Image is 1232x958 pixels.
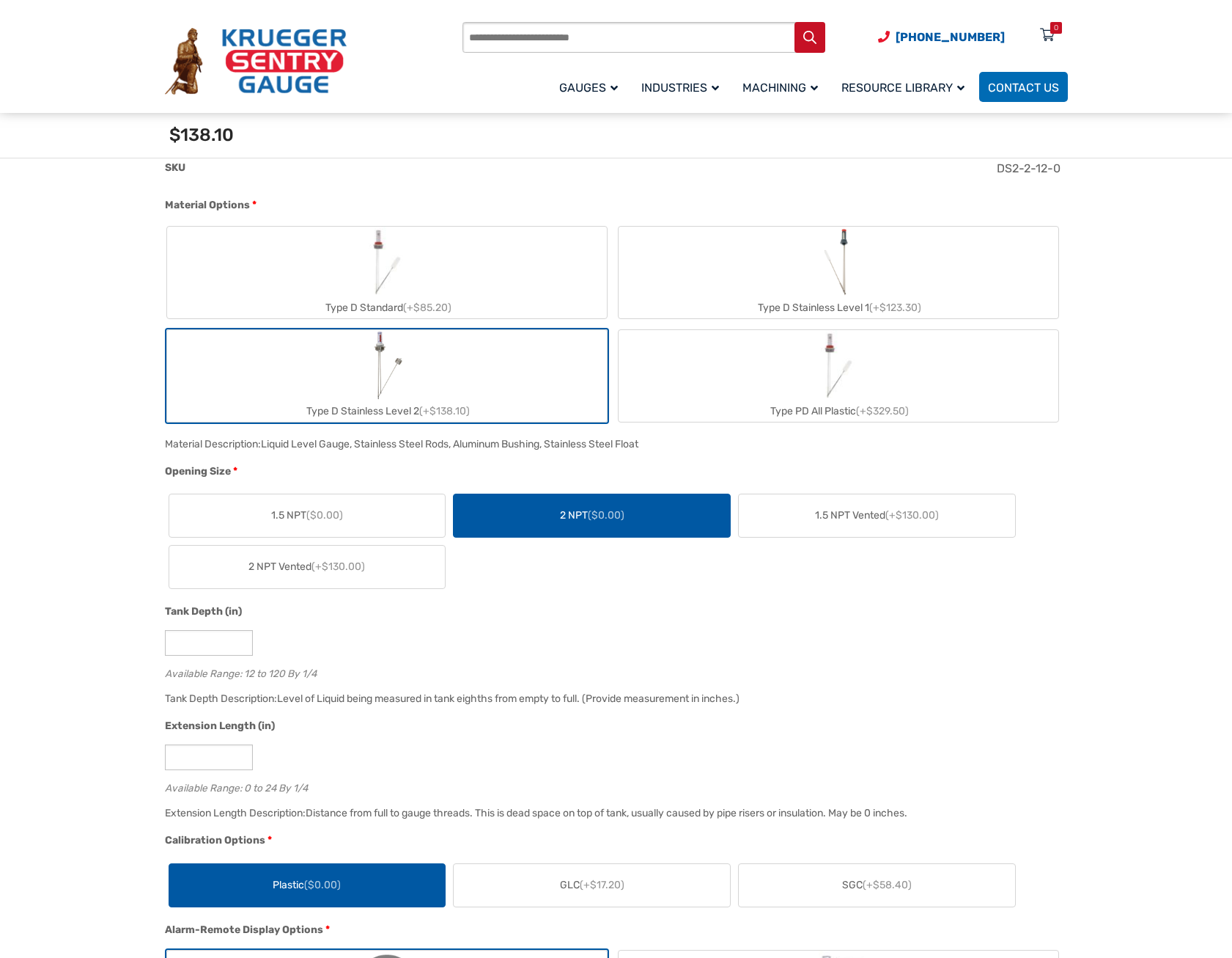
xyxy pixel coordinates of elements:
div: Available Range: 12 to 120 By 1/4 [165,665,1061,679]
span: Opening Size [165,465,231,478]
label: Type D Standard [167,227,607,318]
div: Type D Stainless Level 2 [167,401,607,422]
abbr: required [233,464,237,479]
div: 0 [1054,22,1058,34]
abbr: required [252,197,257,213]
span: 2 NPT [560,508,624,523]
span: (+$123.30) [869,301,921,314]
a: Phone Number (920) 434-8860 [878,28,1005,46]
span: 1.5 NPT [271,508,343,523]
span: SKU [165,161,185,174]
abbr: required [268,833,272,848]
label: Type D Stainless Level 1 [619,227,1058,318]
span: (+$138.10) [419,405,470,417]
span: Tank Depth Description: [165,692,277,705]
img: Krueger Sentry Gauge [165,28,347,95]
div: Type D Stainless Level 1 [619,297,1058,318]
a: Resource Library [833,70,979,104]
span: (+$85.20) [403,301,451,314]
span: ($0.00) [306,509,343,522]
div: Distance from full to gauge threads. This is dead space on top of tank, usually caused by pipe ri... [306,807,907,819]
div: Type PD All Plastic [619,401,1058,422]
span: Industries [641,81,719,95]
span: (+$58.40) [863,879,912,891]
span: Machining [742,81,818,95]
span: [PHONE_NUMBER] [896,30,1005,44]
span: Material Options [165,199,250,211]
span: (+$329.50) [856,405,909,417]
span: DS2-2-12-0 [997,161,1061,175]
span: Contact Us [988,81,1059,95]
span: Gauges [559,81,618,95]
span: 2 NPT Vented [248,559,365,574]
span: $138.10 [169,125,234,145]
a: Machining [734,70,833,104]
span: Extension Length (in) [165,720,275,732]
span: Resource Library [841,81,964,95]
div: Available Range: 0 to 24 By 1/4 [165,779,1061,793]
div: Level of Liquid being measured in tank eighths from empty to full. (Provide measurement in inches.) [277,692,739,705]
span: (+$130.00) [311,560,365,573]
abbr: required [325,922,330,937]
a: Industries [632,70,734,104]
span: (+$17.20) [580,879,624,891]
a: Gauges [550,70,632,104]
span: Extension Length Description: [165,807,306,819]
span: ($0.00) [588,509,624,522]
span: Plastic [273,877,341,893]
span: ($0.00) [304,879,341,891]
span: Tank Depth (in) [165,605,242,618]
img: Chemical Sight Gauge [819,227,857,297]
span: 1.5 NPT Vented [815,508,939,523]
span: Calibration Options [165,834,265,847]
a: Contact Us [979,72,1068,102]
span: (+$130.00) [885,509,939,522]
span: SGC [842,877,912,893]
span: Material Description: [165,438,261,450]
span: Alarm-Remote Display Options [165,924,323,936]
span: GLC [560,877,624,893]
label: Type D Stainless Level 2 [167,330,607,422]
div: Liquid Level Gauge, Stainless Steel Rods, Aluminum Bushing, Stainless Steel Float [261,438,638,450]
div: Type D Standard [167,297,607,318]
label: Type PD All Plastic [619,330,1058,422]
